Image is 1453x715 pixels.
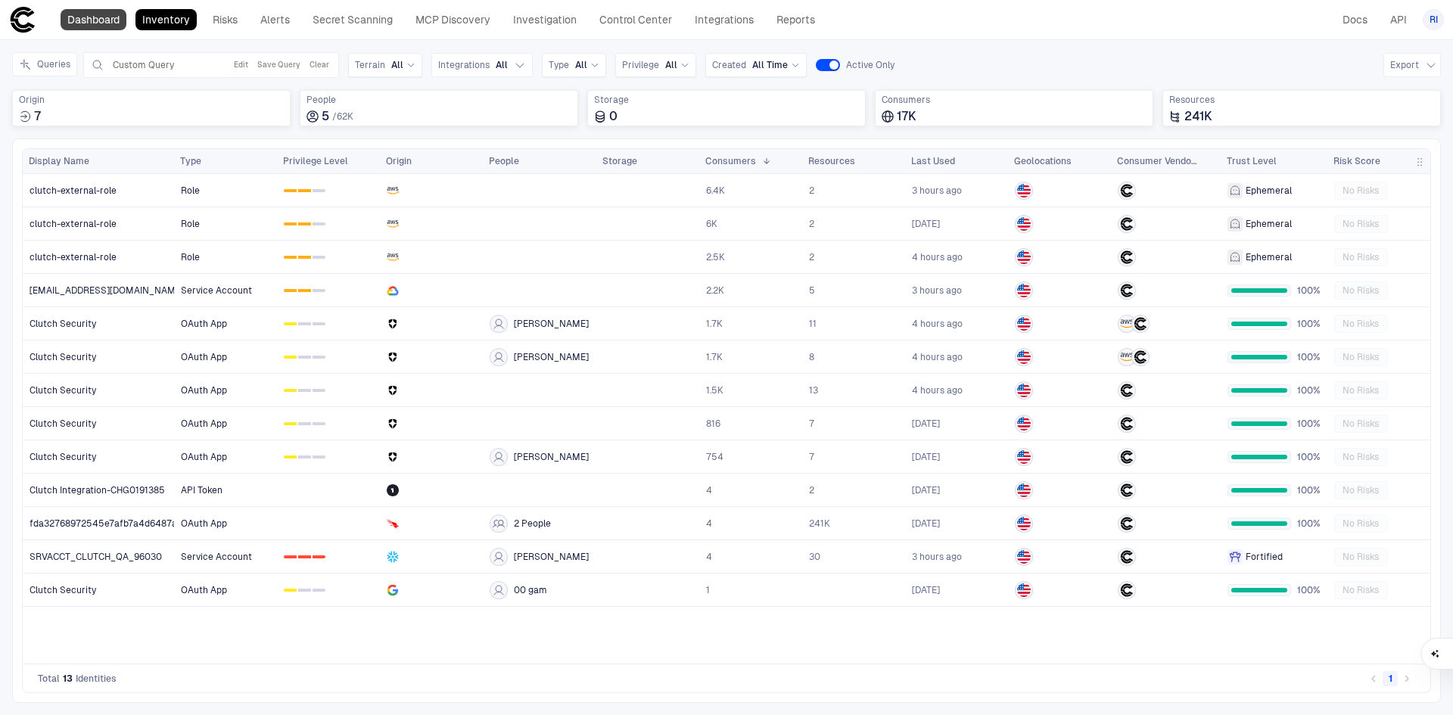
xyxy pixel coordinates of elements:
a: No Risks [1328,175,1430,206]
a: Ephemeral [1221,241,1327,272]
span: OAuth App [181,384,227,396]
div: 9/8/2025 09:09:24 [912,484,940,496]
span: No Risks [1343,518,1379,530]
a: 7 [803,441,904,472]
div: 9/9/2025 15:00:28 [912,318,963,330]
span: [DATE] [912,518,940,530]
span: RI [1430,14,1438,26]
span: 4 [706,484,712,496]
a: US [1009,275,1110,306]
a: [PERSON_NAME] [484,341,596,372]
button: Queries [12,52,77,76]
a: OAuth App [175,308,276,339]
span: 100% [1297,418,1321,430]
span: 1.7K [706,318,723,330]
a: Clutch Security [23,574,174,605]
a: fda32768972545e7afb7a4d6487a75fb [23,508,174,539]
div: 0 [284,322,297,325]
a: 012 [278,341,379,372]
a: 2 [803,474,904,505]
a: US [1009,308,1110,339]
div: 1 [298,455,311,459]
span: 6K [706,218,717,230]
a: 100% [1221,341,1327,372]
span: 3 hours ago [912,185,962,197]
a: Clutch Security [23,408,174,439]
span: 1.5K [706,384,723,396]
a: 8/7/2025 12:03:24 [906,441,1007,472]
a: 6/24/2025 20:40:49 [906,574,1007,605]
a: Secret Scanning [306,9,400,30]
a: [EMAIL_ADDRESS][DOMAIN_NAME] [23,275,174,306]
span: [PERSON_NAME] [514,318,589,330]
img: US [1017,217,1031,231]
a: US [1009,574,1110,605]
span: No Risks [1343,351,1379,363]
span: [DATE] [912,218,940,230]
a: No Risks [1328,308,1430,339]
img: US [1017,450,1031,464]
a: 13 [803,375,904,406]
a: Clutch Security [23,341,174,372]
div: 2 [313,555,325,558]
div: 0 [284,289,297,292]
span: No Risks [1343,284,1379,297]
span: No Risks [1343,384,1379,396]
a: OAuth App [175,574,276,605]
span: No Risks [1343,251,1379,263]
a: 2 [803,175,904,206]
span: 4 hours ago [912,351,963,363]
div: Clutch [1120,517,1134,530]
div: Clutch [1120,250,1134,264]
div: 9/9/2025 16:00:34 [912,551,962,563]
a: Service Account [175,541,276,572]
div: Clutch [1120,217,1134,231]
span: 2 People [514,518,551,530]
a: 100% [1221,375,1327,406]
img: US [1017,417,1031,431]
a: Investigation [506,9,583,30]
a: 100% [1221,474,1327,505]
span: 4 [706,551,712,563]
span: 7 [809,418,814,430]
a: No Risks [1328,208,1430,239]
a: 012 [278,574,379,605]
a: clutch-external-role [23,241,174,272]
div: AWS [1120,317,1134,331]
div: 9/8/2025 10:01:57 [912,518,940,530]
span: No Risks [1343,318,1379,330]
a: No Risks [1328,441,1430,472]
a: 6.4K [700,175,801,206]
span: 30 [809,551,820,563]
span: 3 hours ago [912,284,962,297]
span: 100% [1297,484,1321,496]
a: 2 [803,241,904,272]
span: 4 hours ago [912,384,963,396]
span: Clutch Security [30,318,96,330]
span: 2.2K [706,284,724,297]
a: Alerts [254,9,297,30]
span: 5 [809,284,815,297]
span: No Risks [1343,418,1379,430]
span: Clutch Security [30,451,96,463]
span: 2 [809,218,814,230]
span: 816 [706,418,720,430]
a: 6K [700,208,801,239]
span: OAuth App [181,418,227,430]
a: 9/9/2025 15:00:33 [906,375,1007,406]
a: 100% [1221,441,1327,472]
button: Save Query [254,56,303,74]
div: 1 [298,289,311,292]
div: 9/9/2025 15:00:36 [912,351,963,363]
a: 9/9/2025 16:04:15 [906,175,1007,206]
img: US [1017,583,1031,597]
a: 4 [700,474,801,505]
div: 2 [313,455,325,459]
a: 1.7K [700,341,801,372]
span: Ephemeral [1246,218,1292,230]
a: 100% [1221,275,1327,306]
div: 1 [298,389,311,392]
a: clutch-external-role [23,175,174,206]
img: US [1017,350,1031,364]
span: SRVACCT_CLUTCH_QA_96030 [30,551,162,563]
